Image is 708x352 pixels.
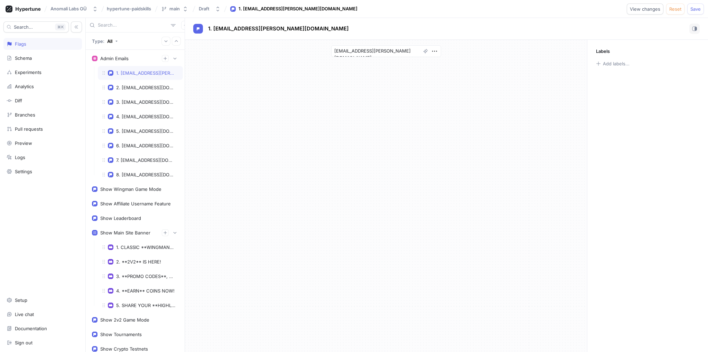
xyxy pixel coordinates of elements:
div: Show 2v2 Game Mode [100,317,149,323]
div: Branches [15,112,35,118]
div: Admin Emails [100,56,129,61]
div: 3. [EMAIL_ADDRESS][DOMAIN_NAME] [116,99,176,105]
div: 5. SHARE YOUR **HIGHLIGHTS** [116,303,176,308]
button: Draft [196,3,223,15]
span: hypertune-paidskills [107,6,151,11]
button: Collapse all [172,37,181,46]
div: Schema [15,55,32,61]
div: Flags [15,41,26,47]
input: Search... [98,22,168,29]
p: 1. [EMAIL_ADDRESS][PERSON_NAME][DOMAIN_NAME] [208,25,349,33]
button: Anomali Labs OÜ [48,3,101,15]
span: Reset [669,7,681,11]
button: Reset [666,3,684,15]
div: Show Main Site Banner [100,230,150,235]
div: 7. [EMAIL_ADDRESS][DOMAIN_NAME] [116,157,176,163]
div: Experiments [15,70,41,75]
div: Show Tournaments [100,332,142,337]
div: Documentation [15,326,47,331]
a: Documentation [3,323,82,334]
span: View changes [630,7,660,11]
button: main [158,3,191,15]
div: Show Affiliate Username Feature [100,201,171,206]
button: Expand all [161,37,170,46]
div: 4. [EMAIL_ADDRESS][DOMAIN_NAME] [116,114,176,119]
div: 1. [EMAIL_ADDRESS][PERSON_NAME][DOMAIN_NAME] [239,6,357,12]
span: Save [690,7,701,11]
p: Type: [92,38,104,44]
div: 4. **EARN** COINS NOW! [116,288,175,294]
textarea: [EMAIL_ADDRESS][PERSON_NAME][DOMAIN_NAME] [331,45,441,57]
div: main [169,6,180,12]
div: Settings [15,169,32,174]
div: 2. [EMAIL_ADDRESS][DOMAIN_NAME] [116,85,176,90]
div: Show Crypto Testnets [100,346,148,352]
div: Pull requests [15,126,43,132]
div: Anomali Labs OÜ [50,6,87,12]
span: Search... [14,25,33,29]
div: Show Wingman Game Mode [100,186,161,192]
div: Live chat [15,312,34,317]
div: Sign out [15,340,32,345]
div: 1. CLASSIC **WINGMAN** MODE [116,244,176,250]
div: All [107,38,112,44]
div: 5. [EMAIL_ADDRESS][DOMAIN_NAME] [116,128,176,134]
div: 1. [EMAIL_ADDRESS][PERSON_NAME][DOMAIN_NAME] [116,70,176,76]
div: Logs [15,155,25,160]
div: 8. [EMAIL_ADDRESS][DOMAIN_NAME] [116,172,176,177]
button: Add labels... [594,59,632,68]
div: K [55,24,66,30]
p: Labels [596,48,610,54]
button: Search...K [3,21,69,33]
div: 6. [EMAIL_ADDRESS][DOMAIN_NAME] [116,143,176,148]
div: Diff [15,98,22,103]
div: Draft [199,6,209,12]
div: Preview [15,140,32,146]
div: 3. **PROMO CODES**, UPDATES, [116,274,176,279]
div: Setup [15,297,27,303]
button: Type: All [90,35,120,47]
div: Analytics [15,84,34,89]
button: Save [687,3,704,15]
button: View changes [627,3,663,15]
div: Show Leaderboard [100,215,141,221]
